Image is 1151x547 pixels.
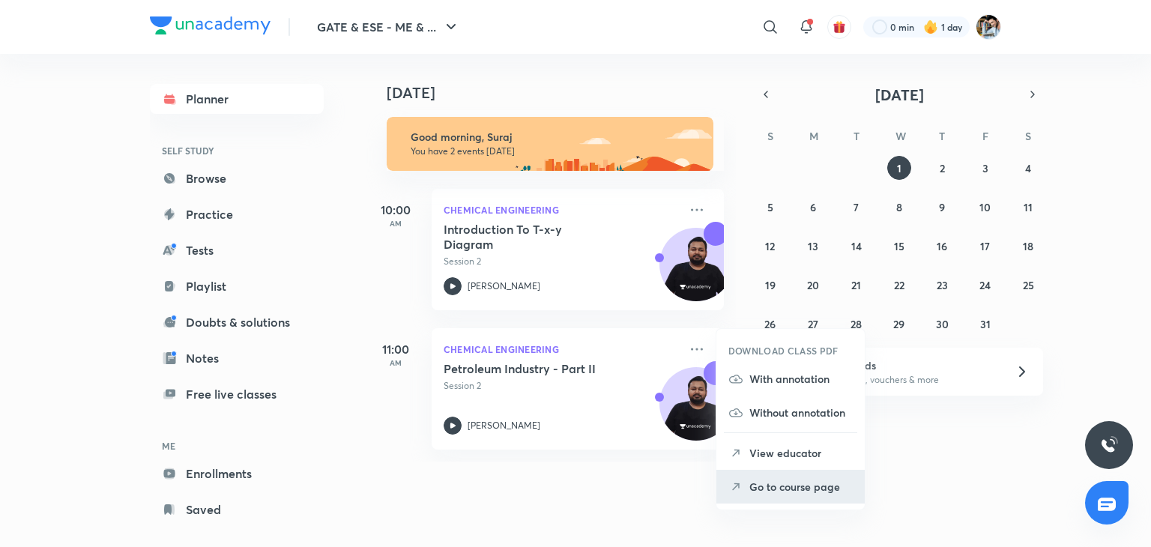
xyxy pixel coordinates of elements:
[387,117,713,171] img: morning
[930,195,954,219] button: October 9, 2025
[308,12,469,42] button: GATE & ESE - ME & ...
[1023,278,1034,292] abbr: October 25, 2025
[758,312,782,336] button: October 26, 2025
[813,357,997,373] h6: Refer friends
[767,200,773,214] abbr: October 5, 2025
[851,278,861,292] abbr: October 21, 2025
[150,163,324,193] a: Browse
[1016,234,1040,258] button: October 18, 2025
[776,84,1022,105] button: [DATE]
[845,234,868,258] button: October 14, 2025
[887,195,911,219] button: October 8, 2025
[150,16,271,34] img: Company Logo
[887,234,911,258] button: October 15, 2025
[1100,436,1118,454] img: ttu
[366,340,426,358] h5: 11:00
[845,195,868,219] button: October 7, 2025
[897,161,901,175] abbr: October 1, 2025
[150,433,324,459] h6: ME
[980,317,991,331] abbr: October 31, 2025
[810,200,816,214] abbr: October 6, 2025
[444,361,630,376] h5: Petroleum Industry - Part II
[150,307,324,337] a: Doubts & solutions
[982,161,988,175] abbr: October 3, 2025
[660,375,732,447] img: Avatar
[150,271,324,301] a: Playlist
[150,199,324,229] a: Practice
[660,236,732,308] img: Avatar
[809,129,818,143] abbr: Monday
[854,200,859,214] abbr: October 7, 2025
[980,239,990,253] abbr: October 17, 2025
[749,371,853,387] p: With annotation
[930,234,954,258] button: October 16, 2025
[1016,195,1040,219] button: October 11, 2025
[937,278,948,292] abbr: October 23, 2025
[411,145,700,157] p: You have 2 events [DATE]
[411,130,700,144] h6: Good morning, Suraj
[150,138,324,163] h6: SELF STUDY
[444,379,679,393] p: Session 2
[801,234,825,258] button: October 13, 2025
[982,129,988,143] abbr: Friday
[827,15,851,39] button: avatar
[936,317,949,331] abbr: October 30, 2025
[366,219,426,228] p: AM
[767,129,773,143] abbr: Sunday
[758,273,782,297] button: October 19, 2025
[1025,129,1031,143] abbr: Saturday
[894,278,904,292] abbr: October 22, 2025
[150,16,271,38] a: Company Logo
[150,343,324,373] a: Notes
[150,84,324,114] a: Planner
[895,129,906,143] abbr: Wednesday
[845,273,868,297] button: October 21, 2025
[973,156,997,180] button: October 3, 2025
[764,317,776,331] abbr: October 26, 2025
[808,317,818,331] abbr: October 27, 2025
[150,235,324,265] a: Tests
[930,273,954,297] button: October 23, 2025
[887,312,911,336] button: October 29, 2025
[444,222,630,252] h5: Introduction To T-x-y Diagram
[366,201,426,219] h5: 10:00
[150,495,324,525] a: Saved
[894,239,904,253] abbr: October 15, 2025
[758,195,782,219] button: October 5, 2025
[1023,239,1033,253] abbr: October 18, 2025
[833,20,846,34] img: avatar
[765,278,776,292] abbr: October 19, 2025
[930,312,954,336] button: October 30, 2025
[893,317,904,331] abbr: October 29, 2025
[758,234,782,258] button: October 12, 2025
[845,312,868,336] button: October 28, 2025
[973,273,997,297] button: October 24, 2025
[468,279,540,293] p: [PERSON_NAME]
[444,255,679,268] p: Session 2
[808,239,818,253] abbr: October 13, 2025
[765,239,775,253] abbr: October 12, 2025
[875,85,924,105] span: [DATE]
[468,419,540,432] p: [PERSON_NAME]
[444,340,679,358] p: Chemical Engineering
[801,195,825,219] button: October 6, 2025
[854,129,860,143] abbr: Tuesday
[887,156,911,180] button: October 1, 2025
[930,156,954,180] button: October 2, 2025
[973,234,997,258] button: October 17, 2025
[387,84,739,102] h4: [DATE]
[939,129,945,143] abbr: Thursday
[749,445,853,461] p: View educator
[749,405,853,420] p: Without annotation
[973,312,997,336] button: October 31, 2025
[1016,156,1040,180] button: October 4, 2025
[896,200,902,214] abbr: October 8, 2025
[851,239,862,253] abbr: October 14, 2025
[366,358,426,367] p: AM
[150,379,324,409] a: Free live classes
[444,201,679,219] p: Chemical Engineering
[813,373,997,387] p: Win a laptop, vouchers & more
[887,273,911,297] button: October 22, 2025
[801,273,825,297] button: October 20, 2025
[851,317,862,331] abbr: October 28, 2025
